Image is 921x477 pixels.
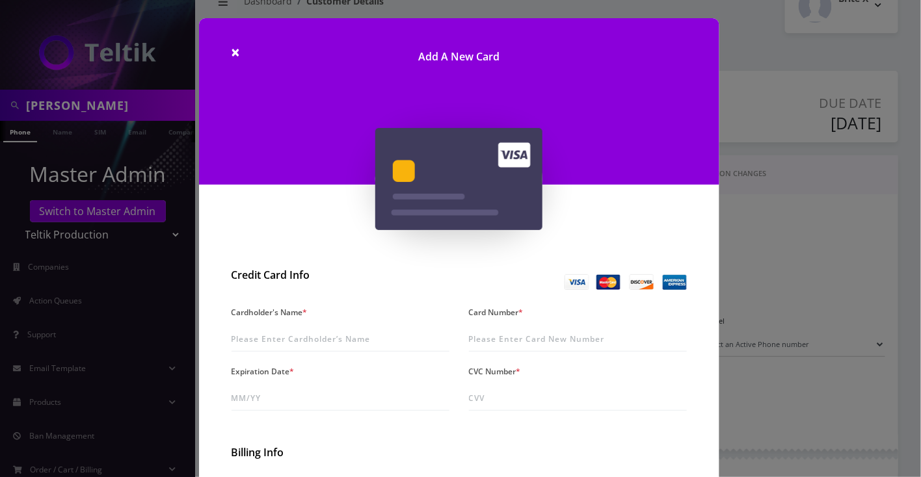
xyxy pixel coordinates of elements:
input: Please Enter Cardholder’s Name [232,327,449,352]
img: Add A New Card [375,128,542,230]
h2: Billing Info [232,446,687,459]
input: Please Enter Card New Number [469,327,687,352]
button: Close [232,44,241,60]
img: Credit Card Info [565,274,687,290]
label: Expiration Date [232,362,295,381]
input: CVV [469,386,687,411]
h1: Add A New Card [199,18,719,83]
input: MM/YY [232,386,449,411]
h2: Credit Card Info [232,269,449,281]
label: CVC Number [469,362,521,381]
label: Cardholder's Name [232,303,308,322]
label: Card Number [469,303,524,322]
span: × [232,41,241,62]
